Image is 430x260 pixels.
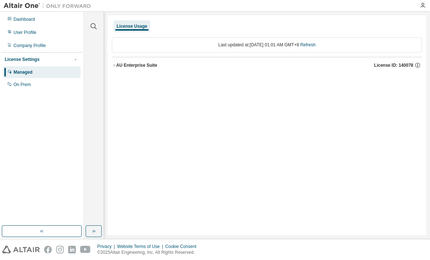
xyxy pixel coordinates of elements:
div: Dashboard [13,16,35,22]
div: AU Enterprise Suite [116,62,157,68]
img: instagram.svg [56,246,64,253]
a: Refresh [300,42,316,47]
img: facebook.svg [44,246,52,253]
div: License Settings [5,57,39,62]
span: License ID: 140078 [374,62,413,68]
div: Company Profile [13,43,46,48]
div: Privacy [97,244,117,249]
button: AU Enterprise SuiteLicense ID: 140078 [112,57,422,73]
img: linkedin.svg [68,246,76,253]
div: Last updated at: [DATE] 01:01 AM GMT+8 [112,37,422,53]
p: © 2025 Altair Engineering, Inc. All Rights Reserved. [97,249,201,256]
img: Altair One [4,2,95,9]
div: Cookie Consent [165,244,200,249]
div: Managed [13,69,32,75]
div: On Prem [13,82,31,88]
div: User Profile [13,30,36,35]
img: youtube.svg [80,246,91,253]
div: Website Terms of Use [117,244,165,249]
div: License Usage [117,23,147,29]
img: altair_logo.svg [2,246,40,253]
